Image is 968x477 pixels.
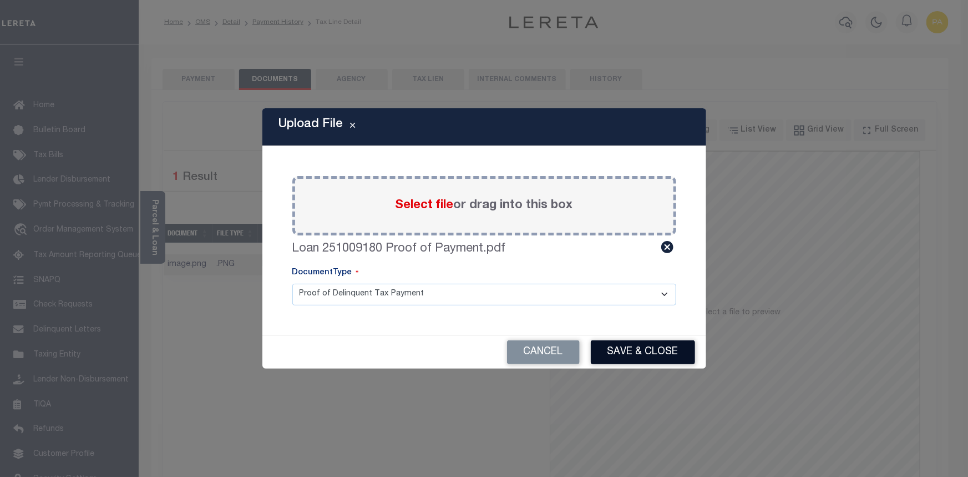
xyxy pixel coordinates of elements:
[343,120,363,134] button: Close
[292,267,359,279] label: DocumentType
[396,199,454,212] span: Select file
[292,240,506,258] label: Loan 251009180 Proof of Payment.pdf
[396,197,573,215] label: or drag into this box
[507,340,580,364] button: Cancel
[591,340,695,364] button: Save & Close
[279,117,343,132] h5: Upload File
